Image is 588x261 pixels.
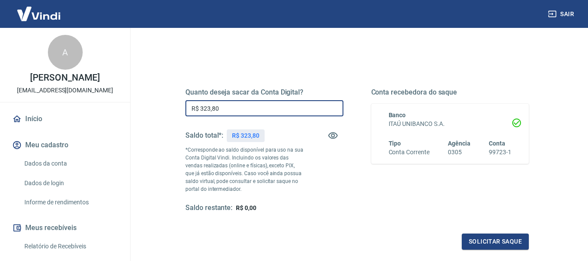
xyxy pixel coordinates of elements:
a: Informe de rendimentos [21,193,120,211]
button: Sair [546,6,578,22]
p: R$ 323,80 [232,131,259,140]
span: Agência [448,140,470,147]
a: Dados da conta [21,155,120,173]
p: *Corresponde ao saldo disponível para uso na sua Conta Digital Vindi. Incluindo os valores das ve... [185,146,304,193]
button: Solicitar saque [462,234,529,250]
h5: Quanto deseja sacar da Conta Digital? [185,88,343,97]
img: Vindi [10,0,67,27]
h5: Saldo total*: [185,131,223,140]
span: Tipo [389,140,401,147]
h6: 99723-1 [489,148,511,157]
span: Conta [489,140,505,147]
a: Dados de login [21,174,120,192]
h6: 0305 [448,148,470,157]
button: Meus recebíveis [10,218,120,237]
h6: Conta Corrente [389,148,430,157]
a: Início [10,109,120,129]
h5: Saldo restante: [185,203,232,213]
p: [PERSON_NAME] [30,73,100,82]
a: Relatório de Recebíveis [21,237,120,255]
p: [EMAIL_ADDRESS][DOMAIN_NAME] [17,86,113,95]
h6: ITAÚ UNIBANCO S.A. [389,119,512,129]
span: R$ 0,00 [236,204,256,211]
span: Banco [389,112,406,119]
h5: Conta recebedora do saque [371,88,529,97]
div: A [48,35,83,70]
button: Meu cadastro [10,136,120,155]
